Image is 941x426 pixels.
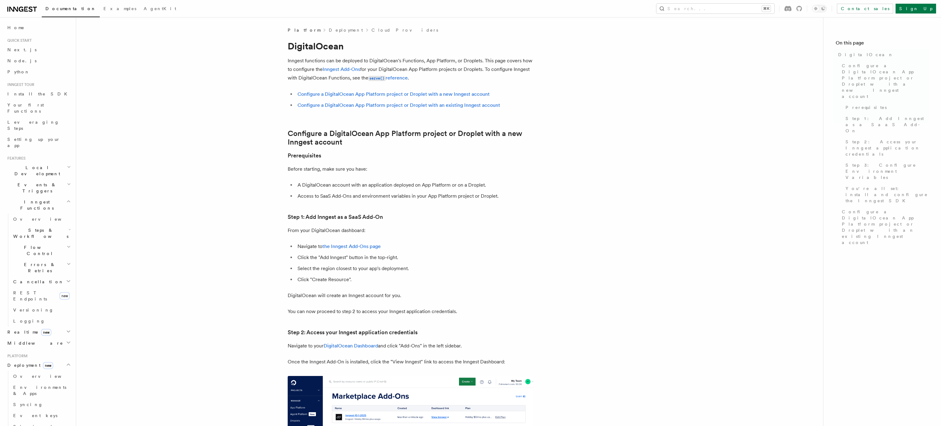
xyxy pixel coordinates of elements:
[11,304,72,316] a: Versioning
[368,75,408,81] a: serve()reference
[11,279,64,285] span: Cancellation
[42,2,100,17] a: Documentation
[812,5,827,12] button: Toggle dark mode
[60,292,70,300] span: new
[5,88,72,99] a: Install the SDK
[843,102,929,113] a: Prerequisites
[5,156,25,161] span: Features
[288,41,533,52] h1: DigitalOcean
[7,25,25,31] span: Home
[838,52,893,58] span: DigitalOcean
[7,58,37,63] span: Node.js
[5,134,72,151] a: Setting up your app
[296,275,533,284] li: Click "Create Resource".
[322,243,381,249] a: the Inngest Add-Ons page
[11,225,72,242] button: Steps & Workflows
[144,6,176,11] span: AgentKit
[843,113,929,136] a: Step 1: Add Inngest as a SaaS Add-On
[7,120,59,131] span: Leveraging Steps
[846,162,929,180] span: Step 3: Configure Environment Variables
[11,371,72,382] a: Overview
[103,6,136,11] span: Examples
[843,136,929,160] a: Step 2: Access your Inngest application credentials
[5,340,63,346] span: Middleware
[846,104,887,110] span: Prerequisites
[5,196,72,214] button: Inngest Functions
[5,66,72,77] a: Python
[843,160,929,183] a: Step 3: Configure Environment Variables
[5,117,72,134] a: Leveraging Steps
[11,259,72,276] button: Errors & Retries
[368,76,386,81] code: serve()
[288,129,533,146] a: Configure a DigitalOcean App Platform project or Droplet with a new Inngest account
[288,358,533,366] p: Once the Inngest Add-On is installed, click the "View Inngest" link to access the Inngest Dashboard:
[5,360,72,371] button: Deploymentnew
[11,244,67,257] span: Flow Control
[842,209,929,246] span: Configure a DigitalOcean App Platform project or Droplet with an existing Inngest account
[5,329,51,335] span: Realtime
[288,291,533,300] p: DigitalOcean will create an Inngest account for you.
[288,213,383,221] a: Step 1: Add Inngest as a SaaS Add-On
[296,253,533,262] li: Click the "Add Inngest" button in the top-right.
[842,63,929,99] span: Configure a DigitalOcean App Platform project or Droplet with a new Inngest account
[7,47,37,52] span: Next.js
[323,66,360,72] a: Inngest Add-Ons
[7,137,60,148] span: Setting up your app
[296,192,533,200] li: Access to SaaS Add-Ons and environment variables in your App Platform project or Droplet.
[296,242,533,251] li: Navigate to
[371,27,438,33] a: Cloud Providers
[13,290,47,301] span: REST Endpoints
[7,69,30,74] span: Python
[5,44,72,55] a: Next.js
[5,99,72,117] a: Your first Functions
[297,102,500,108] a: Configure a DigitalOcean App Platform project or Droplet with an existing Inngest account
[836,39,929,49] h4: On this page
[288,328,418,337] a: Step 2: Access your Inngest application credentials
[11,261,67,274] span: Errors & Retries
[297,91,490,97] a: Configure a DigitalOcean App Platform project or Droplet with a new Inngest account
[5,338,72,349] button: Middleware
[896,4,936,14] a: Sign Up
[140,2,180,17] a: AgentKit
[11,382,72,399] a: Environments & Apps
[41,329,51,336] span: new
[839,206,929,248] a: Configure a DigitalOcean App Platform project or Droplet with an existing Inngest account
[762,6,771,12] kbd: ⌘K
[11,287,72,304] a: REST Endpointsnew
[13,217,76,222] span: Overview
[5,327,72,338] button: Realtimenew
[45,6,96,11] span: Documentation
[846,115,929,134] span: Step 1: Add Inngest as a SaaS Add-On
[5,55,72,66] a: Node.js
[5,82,34,87] span: Inngest tour
[288,226,533,235] p: From your DigitalOcean dashboard:
[13,308,54,312] span: Versioning
[5,165,67,177] span: Local Development
[13,413,57,418] span: Event keys
[288,27,320,33] span: Platform
[13,319,45,323] span: Logging
[288,151,321,160] a: Prerequisites
[5,162,72,179] button: Local Development
[7,103,44,114] span: Your first Functions
[836,49,929,60] a: DigitalOcean
[11,399,72,410] a: Syncing
[839,60,929,102] a: Configure a DigitalOcean App Platform project or Droplet with a new Inngest account
[7,91,71,96] span: Install the SDK
[5,199,66,211] span: Inngest Functions
[843,183,929,206] a: You're all set: install and configure the Inngest SDK
[11,410,72,421] a: Event keys
[43,362,53,369] span: new
[288,165,533,173] p: Before starting, make sure you have:
[5,179,72,196] button: Events & Triggers
[288,307,533,316] p: You can now proceed to step 2 to access your Inngest application credentials.
[100,2,140,17] a: Examples
[5,362,53,368] span: Deployment
[846,185,929,204] span: You're all set: install and configure the Inngest SDK
[329,27,363,33] a: Deployment
[11,242,72,259] button: Flow Control
[296,181,533,189] li: A DigitalOcean account with an application deployed on App Platform or on a Droplet.
[11,227,68,239] span: Steps & Workflows
[324,343,378,349] a: DigitalOcean Dashboard
[13,402,43,407] span: Syncing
